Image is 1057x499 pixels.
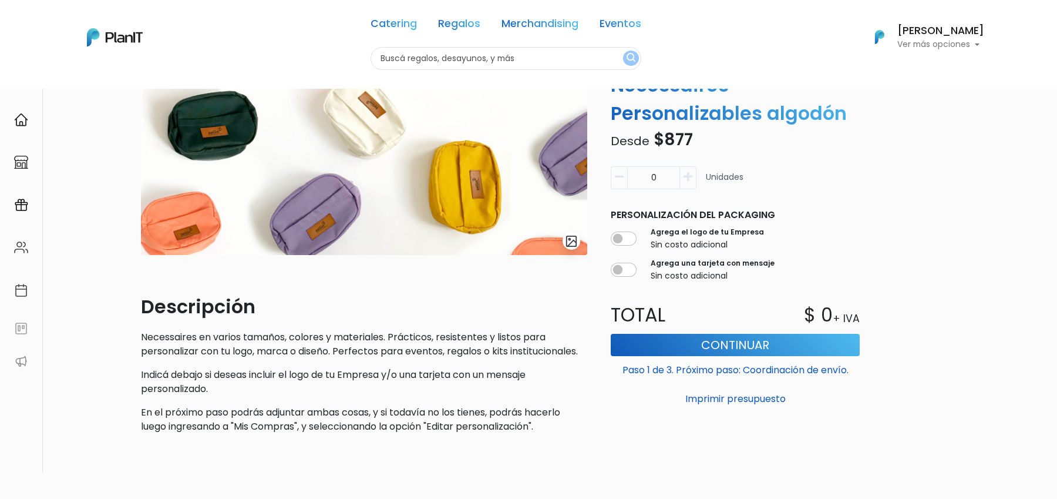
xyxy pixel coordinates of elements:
[14,113,28,127] img: home-e721727adea9d79c4d83392d1f703f7f8bce08238fde08b1acbfd93340b81755.svg
[565,235,578,248] img: gallery-light
[141,406,587,434] p: En el próximo paso podrás adjuntar ambas cosas, y si todavía no los tienes, podrás hacerlo luego ...
[833,311,860,326] p: + IVA
[14,354,28,369] img: partners-52edf745621dab592f3b2c58e3bca9d71375a7ef29c3b500c9f145b62cc070d4.svg
[141,368,587,396] p: Indicá debajo si deseas incluir el logo de tu Empresa y/o una tarjeta con un mensaje personalizado.
[604,71,867,128] p: Necessaires Personalizables algodón
[611,389,860,409] button: Imprimir presupuesto
[706,171,743,194] p: Unidades
[611,334,860,356] button: Continuar
[87,28,143,46] img: PlanIt Logo
[14,155,28,169] img: marketplace-4ceaa7011d94191e9ded77b95e3339b90024bf715f7c57f8cf31f2d8c509eaba.svg
[651,227,764,237] label: Agrega el logo de tu Empresa
[627,53,635,64] img: search_button-432b6d5273f82d61273b3651a40e1bd1b912527efae98b1b7a1b2c0702e16a8d.svg
[501,19,578,33] a: Merchandising
[14,283,28,297] img: calendar-87d922413cdce8b2cf7b7f5f62616a5cf9e4887200fb71536465627b3292af00.svg
[611,208,860,222] p: Personalización del packaging
[897,41,984,49] p: Ver más opciones
[14,198,28,212] img: campaigns-02234683943229c281be62815700db0a1741e53638e28bf9629b52c665b00959.svg
[651,239,764,251] p: Sin costo adicional
[371,19,417,33] a: Catering
[897,26,984,36] h6: [PERSON_NAME]
[141,293,587,321] p: Descripción
[860,22,984,52] button: PlanIt Logo [PERSON_NAME] Ver más opciones
[60,11,169,34] div: ¿Necesitás ayuda?
[14,240,28,254] img: people-662611757002400ad9ed0e3c099ab2801c6687ba6c219adb57efc949bc21e19d.svg
[600,19,641,33] a: Eventos
[654,128,693,151] span: $877
[651,258,775,269] label: Agrega una tarjeta con mensaje
[804,301,833,329] p: $ 0
[651,270,775,282] p: Sin costo adicional
[611,133,649,149] span: Desde
[438,19,480,33] a: Regalos
[867,24,893,50] img: PlanIt Logo
[14,321,28,336] img: feedback-78b5a0c8f98aac82b08bfc38622c3050aee476f2c9584af64705fc4e61158814.svg
[604,301,735,329] p: Total
[371,47,641,70] input: Buscá regalos, desayunos, y más
[611,359,860,377] p: Paso 1 de 3. Próximo paso: Coordinación de envío.
[141,330,587,359] p: Necessaires en varios tamaños, colores y materiales. Prácticos, resistentes y listos para persona...
[141,1,587,255] img: WhatsApp_Image_2025-08-07_at_10.45.14.jpeg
